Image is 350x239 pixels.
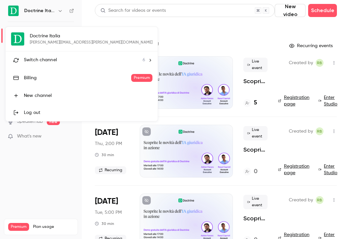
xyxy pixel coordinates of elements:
[24,75,131,81] div: Billing
[131,74,152,82] span: Premium
[24,109,152,116] div: Log out
[143,57,145,64] span: 6
[24,92,152,99] div: New channel
[24,57,57,64] span: Switch channel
